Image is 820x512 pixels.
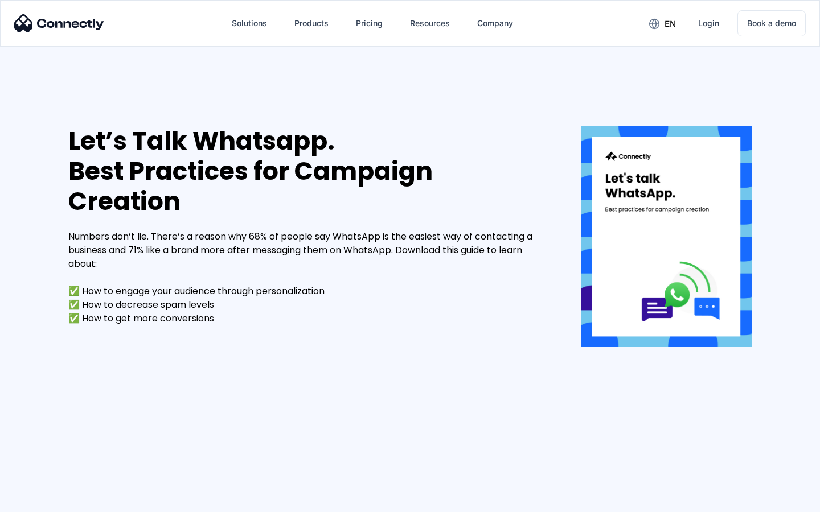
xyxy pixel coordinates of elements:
div: Pricing [356,15,383,31]
ul: Language list [23,492,68,508]
aside: Language selected: English [11,492,68,508]
div: en [665,16,676,32]
a: Book a demo [737,10,806,36]
div: Login [698,15,719,31]
div: Let’s Talk Whatsapp. Best Practices for Campaign Creation [68,126,547,216]
a: Pricing [347,10,392,37]
div: Products [294,15,329,31]
img: Connectly Logo [14,14,104,32]
a: Login [689,10,728,37]
div: Company [477,15,513,31]
div: Solutions [232,15,267,31]
div: Resources [410,15,450,31]
div: Numbers don’t lie. There’s a reason why 68% of people say WhatsApp is the easiest way of contacti... [68,230,547,325]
